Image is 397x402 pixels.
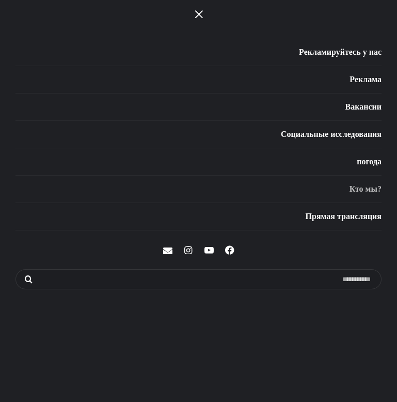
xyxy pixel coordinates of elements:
font: Прямая трансляция [306,212,382,221]
a: Кто мы? [15,176,382,203]
font: Реклама [350,75,382,84]
a: Реклама [15,66,382,93]
font: Кто мы? [350,184,382,193]
font: погода [357,157,382,166]
a: Вакансии [15,94,382,120]
a: Рекламируйтесь у нас [15,39,382,66]
a: погода [15,148,382,175]
a: Прямая трансляция [15,203,382,230]
font: Рекламируйтесь у нас [299,48,382,56]
font: Вакансии [345,102,382,111]
font: Социальные исследования [281,130,382,138]
a: Социальные исследования [15,121,382,148]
